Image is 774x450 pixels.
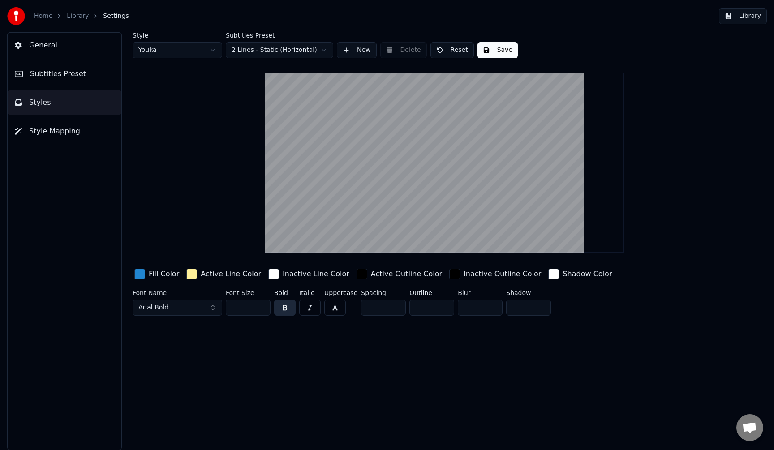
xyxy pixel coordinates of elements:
button: Save [477,42,518,58]
label: Outline [409,290,454,296]
button: Fill Color [133,267,181,281]
div: Inactive Outline Color [464,269,541,279]
span: Subtitles Preset [30,69,86,79]
label: Bold [274,290,296,296]
label: Shadow [506,290,551,296]
label: Style [133,32,222,39]
span: Settings [103,12,129,21]
button: Subtitles Preset [8,61,121,86]
div: Fill Color [149,269,179,279]
span: General [29,40,57,51]
nav: breadcrumb [34,12,129,21]
label: Spacing [361,290,406,296]
button: Reset [430,42,474,58]
a: Library [67,12,89,21]
div: Active Line Color [201,269,261,279]
label: Font Name [133,290,222,296]
button: General [8,33,121,58]
span: Styles [29,97,51,108]
button: Shadow Color [546,267,614,281]
div: Inactive Line Color [283,269,349,279]
a: Home [34,12,52,21]
button: Style Mapping [8,119,121,144]
div: Shadow Color [563,269,612,279]
button: Active Outline Color [355,267,444,281]
label: Subtitles Preset [226,32,333,39]
span: Arial Bold [138,303,168,312]
button: New [337,42,377,58]
button: Inactive Outline Color [447,267,543,281]
span: Style Mapping [29,126,80,137]
label: Italic [299,290,321,296]
button: Library [719,8,767,24]
div: Active Outline Color [371,269,442,279]
button: Active Line Color [185,267,263,281]
label: Blur [458,290,503,296]
label: Font Size [226,290,271,296]
div: Open chat [736,414,763,441]
label: Uppercase [324,290,357,296]
button: Inactive Line Color [267,267,351,281]
img: youka [7,7,25,25]
button: Styles [8,90,121,115]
